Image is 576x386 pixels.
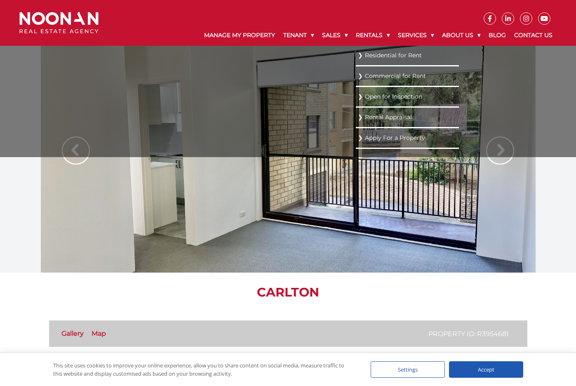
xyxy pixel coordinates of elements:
[358,71,457,82] a: Commercial for Rent
[371,361,445,378] div: Settings
[394,25,438,46] a: Services
[449,361,523,378] div: Accept
[510,25,557,46] a: Contact Us
[19,12,99,34] img: Noonan Real Estate Agency
[358,50,457,61] a: Residential for Rent
[358,112,457,123] a: Rental Appraisal
[358,132,457,144] a: Apply For a Property
[358,91,457,102] a: Open for Inspection
[428,329,509,339] p: Property ID: R3954681
[92,330,106,337] a: Map
[200,25,279,46] a: Manage My Property
[61,330,84,337] a: Gallery
[438,25,484,46] a: About Us
[279,25,318,46] a: Tenant
[484,25,510,46] a: Blog
[318,25,352,46] a: Sales
[352,25,394,46] a: Rentals
[53,361,354,378] div: This site uses cookies to improve your online experience, allow you to share content on social me...
[49,285,527,300] h1: CARLTON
